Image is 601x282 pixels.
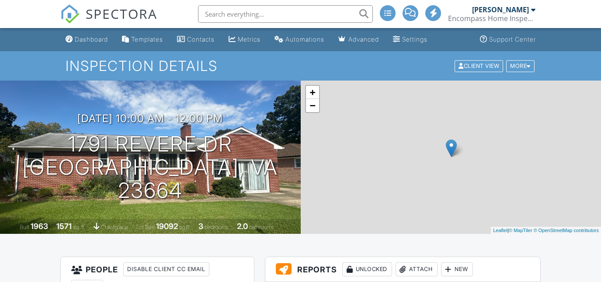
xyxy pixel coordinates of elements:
[205,224,229,230] span: bedrooms
[306,86,319,99] a: Zoom in
[348,35,379,43] div: Advanced
[131,35,163,43] div: Templates
[402,35,427,43] div: Settings
[489,35,536,43] div: Support Center
[306,99,319,112] a: Zoom out
[285,35,324,43] div: Automations
[265,257,541,282] h3: Reports
[118,32,167,48] a: Templates
[225,32,264,48] a: Metrics
[20,224,29,230] span: Built
[86,4,157,23] span: SPECTORA
[342,262,392,276] div: Unlocked
[335,32,382,48] a: Advanced
[271,32,328,48] a: Automations (Advanced)
[73,224,85,230] span: sq. ft.
[179,224,190,230] span: sq.ft.
[493,228,507,233] a: Leaflet
[455,60,503,72] div: Client View
[506,60,535,72] div: More
[441,262,473,276] div: New
[187,35,215,43] div: Contacts
[60,12,157,30] a: SPECTORA
[237,222,248,231] div: 2.0
[56,222,72,231] div: 1571
[75,35,108,43] div: Dashboard
[66,58,535,74] h1: Inspection Details
[198,222,203,231] div: 3
[198,5,373,23] input: Search everything...
[238,35,261,43] div: Metrics
[101,224,128,230] span: crawlspace
[156,222,178,231] div: 19092
[174,32,218,48] a: Contacts
[396,262,438,276] div: Attach
[472,5,529,14] div: [PERSON_NAME]
[454,62,505,69] a: Client View
[136,224,155,230] span: Lot Size
[448,14,535,23] div: Encompass Home Inspections, LLC
[509,228,532,233] a: © MapTiler
[123,262,209,276] div: Disable Client CC Email
[14,133,287,202] h1: 1791 Revere Dr [GEOGRAPHIC_DATA], VA 23664
[249,224,274,230] span: bathrooms
[534,228,599,233] a: © OpenStreetMap contributors
[491,227,601,234] div: |
[389,32,431,48] a: Settings
[60,4,80,24] img: The Best Home Inspection Software - Spectora
[77,113,223,124] h3: [DATE] 10:00 am - 12:00 pm
[31,222,48,231] div: 1963
[476,32,539,48] a: Support Center
[62,32,111,48] a: Dashboard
